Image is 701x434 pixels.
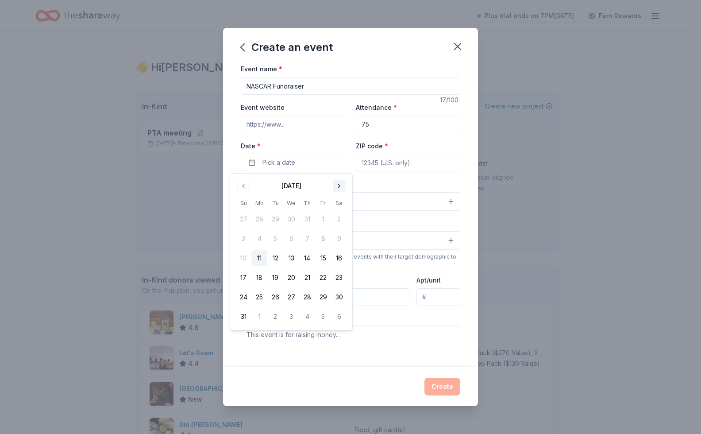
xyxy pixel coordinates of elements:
[356,142,388,151] label: ZIP code
[283,250,299,266] button: 13
[241,154,345,171] button: Pick a date
[241,103,285,112] label: Event website
[251,289,267,305] button: 25
[283,270,299,286] button: 20
[299,289,315,305] button: 28
[237,180,250,192] button: Go to previous month
[267,289,283,305] button: 26
[356,154,460,171] input: 12345 (U.S. only)
[267,198,283,208] th: Tuesday
[235,309,251,325] button: 31
[241,142,345,151] label: Date
[315,250,331,266] button: 15
[267,309,283,325] button: 2
[299,270,315,286] button: 21
[267,270,283,286] button: 19
[251,270,267,286] button: 18
[315,270,331,286] button: 22
[315,198,331,208] th: Friday
[333,180,345,192] button: Go to next month
[241,77,460,95] input: Spring Fundraiser
[331,198,347,208] th: Saturday
[283,289,299,305] button: 27
[331,309,347,325] button: 6
[315,289,331,305] button: 29
[356,116,460,133] input: 20
[235,289,251,305] button: 24
[356,103,397,112] label: Attendance
[331,289,347,305] button: 30
[267,250,283,266] button: 12
[299,198,315,208] th: Thursday
[299,309,315,325] button: 4
[315,309,331,325] button: 5
[281,181,301,191] div: [DATE]
[235,198,251,208] th: Sunday
[251,250,267,266] button: 11
[251,198,267,208] th: Monday
[241,65,282,74] label: Event name
[241,116,345,133] input: https://www...
[416,276,441,285] label: Apt/unit
[283,198,299,208] th: Wednesday
[251,309,267,325] button: 1
[331,250,347,266] button: 16
[283,309,299,325] button: 3
[299,250,315,266] button: 14
[262,157,295,168] span: Pick a date
[440,95,460,105] div: 17 /100
[241,40,333,54] div: Create an event
[416,288,460,306] input: #
[331,270,347,286] button: 23
[235,270,251,286] button: 17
